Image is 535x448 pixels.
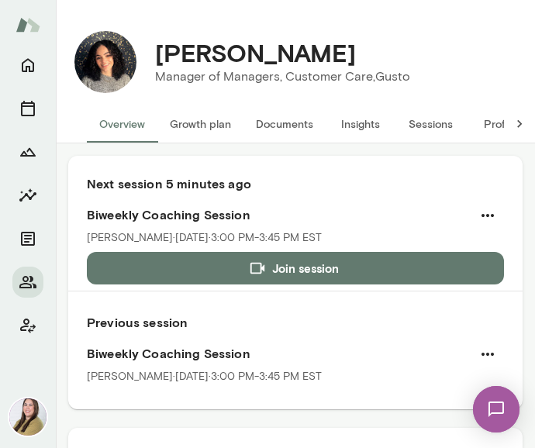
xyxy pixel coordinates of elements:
[155,67,410,86] p: Manager of Managers, Customer Care, Gusto
[87,252,504,284] button: Join session
[87,205,504,224] h6: Biweekly Coaching Session
[12,310,43,341] button: Client app
[87,230,322,246] p: [PERSON_NAME] · [DATE] · 3:00 PM-3:45 PM EST
[155,38,356,67] h4: [PERSON_NAME]
[87,344,504,363] h6: Biweekly Coaching Session
[12,267,43,298] button: Members
[157,105,243,143] button: Growth plan
[465,105,535,143] button: Profile
[12,223,43,254] button: Documents
[12,180,43,211] button: Insights
[87,313,504,332] h6: Previous session
[12,50,43,81] button: Home
[243,105,326,143] button: Documents
[9,398,47,436] img: Michelle Doan
[12,136,43,167] button: Growth Plan
[326,105,395,143] button: Insights
[87,174,504,193] h6: Next session 5 minutes ago
[87,369,322,384] p: [PERSON_NAME] · [DATE] · 3:00 PM-3:45 PM EST
[12,93,43,124] button: Sessions
[74,31,136,93] img: Jackie Griffin
[87,105,157,143] button: Overview
[16,10,40,40] img: Mento
[395,105,465,143] button: Sessions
